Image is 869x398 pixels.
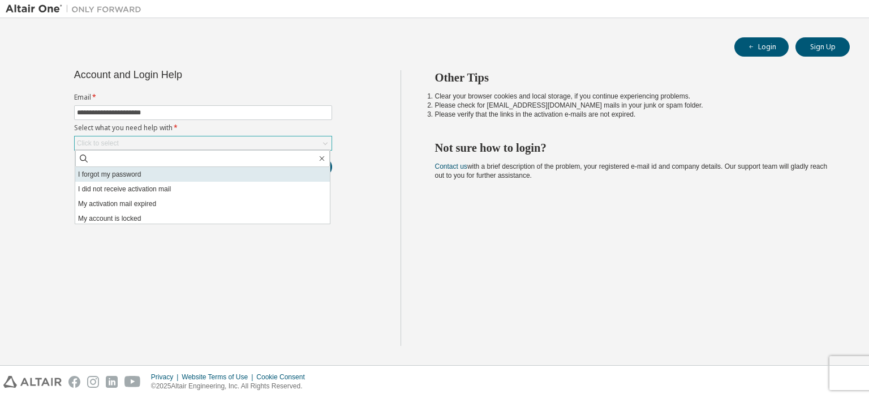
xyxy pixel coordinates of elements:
[435,162,467,170] a: Contact us
[182,373,256,382] div: Website Terms of Use
[75,167,330,182] li: I forgot my password
[74,70,281,79] div: Account and Login Help
[435,70,830,85] h2: Other Tips
[734,37,789,57] button: Login
[74,93,332,102] label: Email
[3,376,62,388] img: altair_logo.svg
[256,373,311,382] div: Cookie Consent
[151,382,312,391] p: © 2025 Altair Engineering, Inc. All Rights Reserved.
[435,110,830,119] li: Please verify that the links in the activation e-mails are not expired.
[6,3,147,15] img: Altair One
[77,139,119,148] div: Click to select
[435,92,830,101] li: Clear your browser cookies and local storage, if you continue experiencing problems.
[106,376,118,388] img: linkedin.svg
[75,136,332,150] div: Click to select
[435,101,830,110] li: Please check for [EMAIL_ADDRESS][DOMAIN_NAME] mails in your junk or spam folder.
[795,37,850,57] button: Sign Up
[87,376,99,388] img: instagram.svg
[74,123,332,132] label: Select what you need help with
[435,162,828,179] span: with a brief description of the problem, your registered e-mail id and company details. Our suppo...
[151,373,182,382] div: Privacy
[68,376,80,388] img: facebook.svg
[124,376,141,388] img: youtube.svg
[435,140,830,155] h2: Not sure how to login?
